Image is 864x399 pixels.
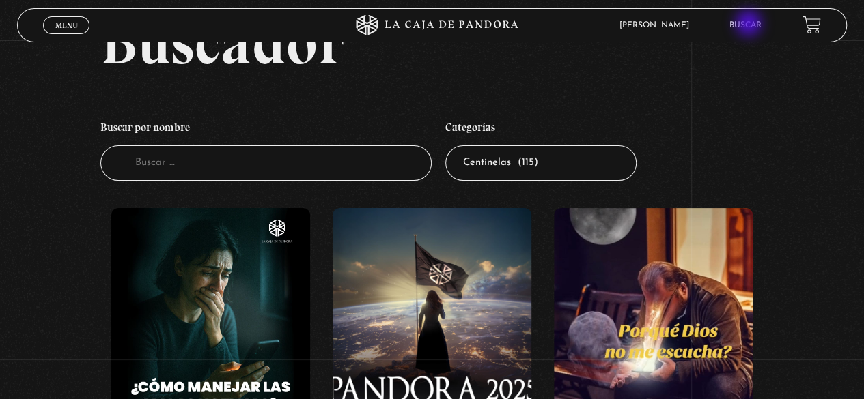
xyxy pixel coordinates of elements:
[51,32,83,42] span: Cerrar
[445,114,637,145] h4: Categorías
[729,21,762,29] a: Buscar
[803,16,821,34] a: View your shopping cart
[55,21,78,29] span: Menu
[100,12,847,73] h2: Buscador
[613,21,703,29] span: [PERSON_NAME]
[100,114,432,145] h4: Buscar por nombre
